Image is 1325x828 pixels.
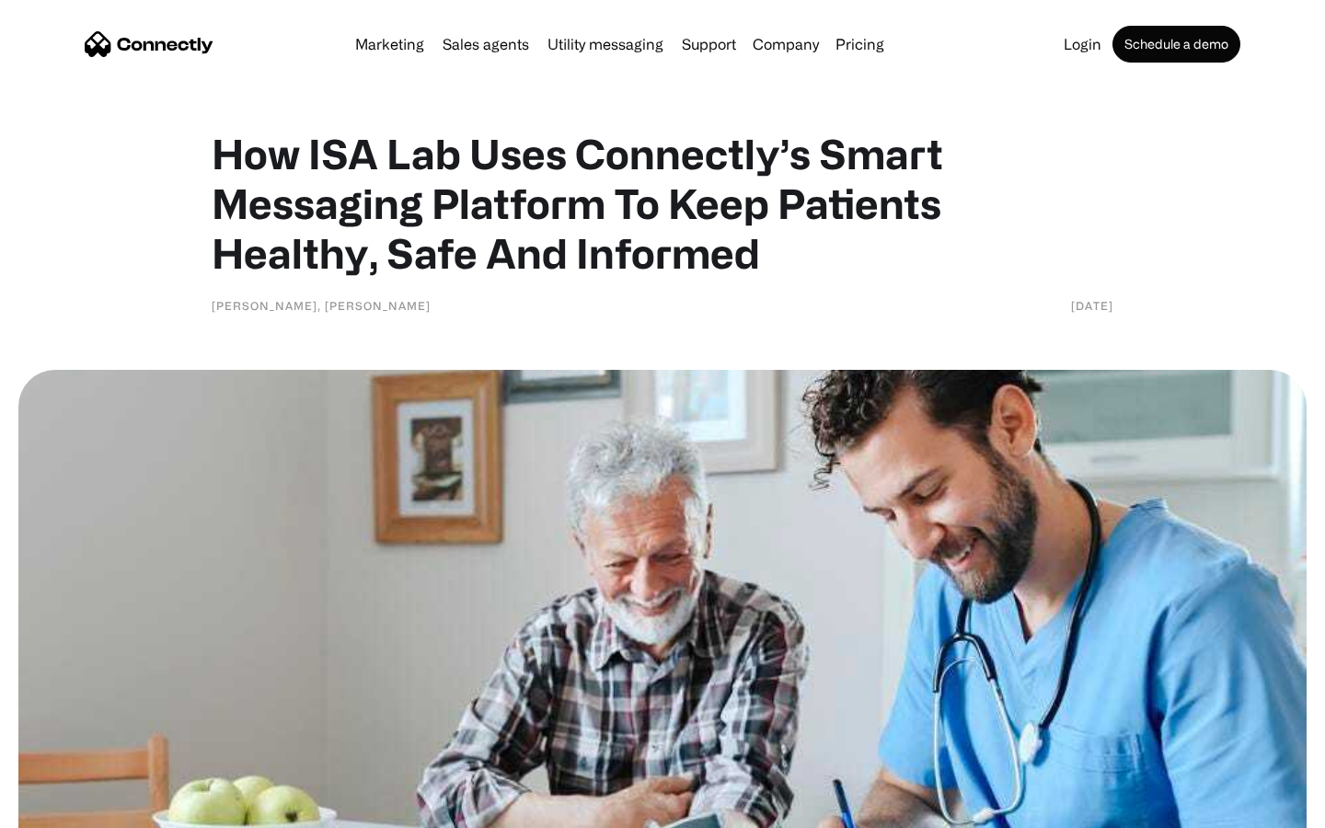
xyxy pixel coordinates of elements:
[37,796,110,822] ul: Language list
[1056,37,1109,52] a: Login
[212,129,1113,278] h1: How ISA Lab Uses Connectly’s Smart Messaging Platform To Keep Patients Healthy, Safe And Informed
[753,31,819,57] div: Company
[1071,296,1113,315] div: [DATE]
[435,37,536,52] a: Sales agents
[674,37,743,52] a: Support
[1112,26,1240,63] a: Schedule a demo
[540,37,671,52] a: Utility messaging
[212,296,431,315] div: [PERSON_NAME], [PERSON_NAME]
[348,37,432,52] a: Marketing
[18,796,110,822] aside: Language selected: English
[828,37,892,52] a: Pricing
